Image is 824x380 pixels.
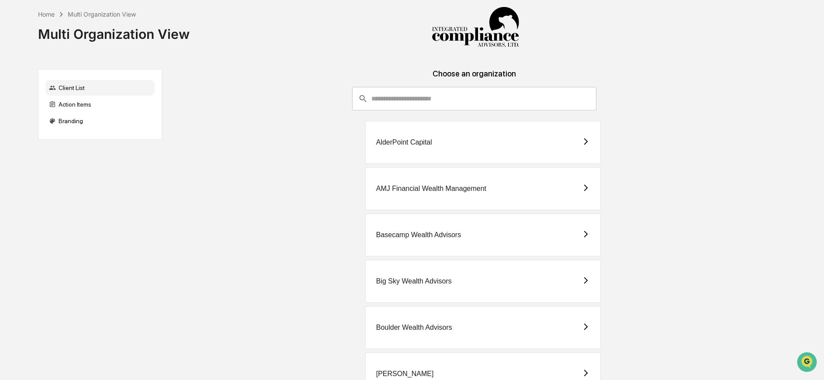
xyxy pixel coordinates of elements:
div: 🔎 [9,128,16,135]
div: Boulder Wealth Advisors [376,324,452,332]
a: 🗄️Attestations [60,107,112,122]
div: We're available if you need us! [30,76,111,83]
div: Choose an organization [169,69,779,87]
div: Client List [45,80,155,96]
img: Integrated Compliance Advisors [432,7,519,48]
div: Start new chat [30,67,143,76]
div: Branding [45,113,155,129]
div: consultant-dashboard__filter-organizations-search-bar [352,87,596,111]
div: AMJ Financial Wealth Management [376,185,486,193]
div: Basecamp Wealth Advisors [376,231,461,239]
span: Preclearance [17,110,56,119]
a: 🔎Data Lookup [5,123,59,139]
button: Start new chat [149,69,159,80]
input: Clear [23,40,144,49]
div: Multi Organization View [68,10,136,18]
div: Action Items [45,97,155,112]
a: 🖐️Preclearance [5,107,60,122]
iframe: Open customer support [796,351,820,375]
div: 🖐️ [9,111,16,118]
span: Data Lookup [17,127,55,135]
div: Home [38,10,55,18]
a: Powered byPylon [62,148,106,155]
div: [PERSON_NAME] [376,370,434,378]
div: Multi Organization View [38,19,190,42]
div: Big Sky Wealth Advisors [376,277,452,285]
span: Attestations [72,110,108,119]
div: 🗄️ [63,111,70,118]
img: 1746055101610-c473b297-6a78-478c-a979-82029cc54cd1 [9,67,24,83]
div: AlderPoint Capital [376,138,432,146]
p: How can we help? [9,18,159,32]
span: Pylon [87,148,106,155]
